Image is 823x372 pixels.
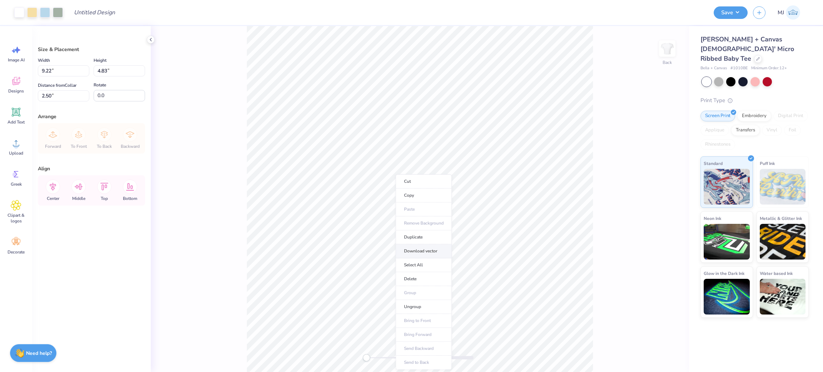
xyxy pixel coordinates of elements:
li: Download vector [396,244,452,258]
div: Screen Print [700,111,735,121]
span: Upload [9,150,23,156]
img: Glow in the Dark Ink [704,279,750,315]
span: Center [47,196,59,201]
span: [PERSON_NAME] + Canvas [DEMOGRAPHIC_DATA]' Micro Ribbed Baby Tee [700,35,794,63]
label: Width [38,56,50,65]
div: Applique [700,125,729,136]
span: Standard [704,160,723,167]
div: Accessibility label [363,354,370,361]
div: Align [38,165,145,172]
a: MJ [774,5,803,20]
label: Distance from Collar [38,81,76,90]
label: Height [94,56,106,65]
li: Ungroup [396,300,452,314]
input: Untitled Design [68,5,121,20]
span: Metallic & Glitter Ink [760,215,802,222]
span: Neon Ink [704,215,721,222]
img: Water based Ink [760,279,806,315]
span: Minimum Order: 12 + [751,65,787,71]
span: Clipart & logos [4,212,28,224]
li: Select All [396,258,452,272]
strong: Need help? [26,350,52,357]
div: Digital Print [773,111,808,121]
span: Water based Ink [760,270,793,277]
span: Bella + Canvas [700,65,727,71]
span: # 1010BE [730,65,748,71]
label: Rotate [94,81,106,89]
img: Mark Joshua Mullasgo [786,5,800,20]
img: Neon Ink [704,224,750,260]
span: MJ [778,9,784,17]
li: Duplicate [396,230,452,244]
span: Middle [72,196,85,201]
div: Vinyl [762,125,782,136]
div: Embroidery [737,111,771,121]
img: Back [660,41,674,56]
div: Size & Placement [38,46,145,53]
div: Arrange [38,113,145,120]
img: Puff Ink [760,169,806,205]
img: Standard [704,169,750,205]
span: Puff Ink [760,160,775,167]
li: Delete [396,272,452,286]
span: Image AI [8,57,25,63]
li: Cut [396,174,452,188]
span: Add Text [8,119,25,125]
span: Designs [8,88,24,94]
div: Back [663,59,672,66]
span: Greek [11,181,22,187]
div: Print Type [700,96,809,105]
span: Bottom [123,196,137,201]
span: Decorate [8,249,25,255]
li: Copy [396,188,452,202]
div: Foil [784,125,801,136]
span: Top [101,196,108,201]
span: Glow in the Dark Ink [704,270,744,277]
img: Metallic & Glitter Ink [760,224,806,260]
div: Rhinestones [700,139,735,150]
button: Save [714,6,748,19]
div: Transfers [731,125,760,136]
